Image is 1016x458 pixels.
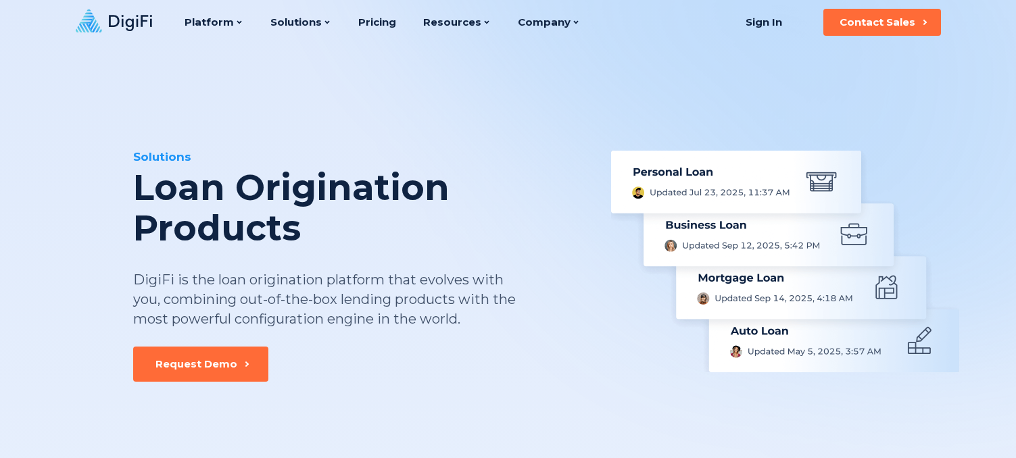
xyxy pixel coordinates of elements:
div: Solutions [133,149,587,165]
button: Request Demo [133,347,268,382]
div: Loan Origination Products [133,168,587,249]
div: Request Demo [155,357,237,371]
button: Contact Sales [823,9,941,36]
div: DigiFi is the loan origination platform that evolves with you, combining out-of-the-box lending p... [133,270,517,329]
a: Sign In [729,9,799,36]
div: Contact Sales [840,16,915,29]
